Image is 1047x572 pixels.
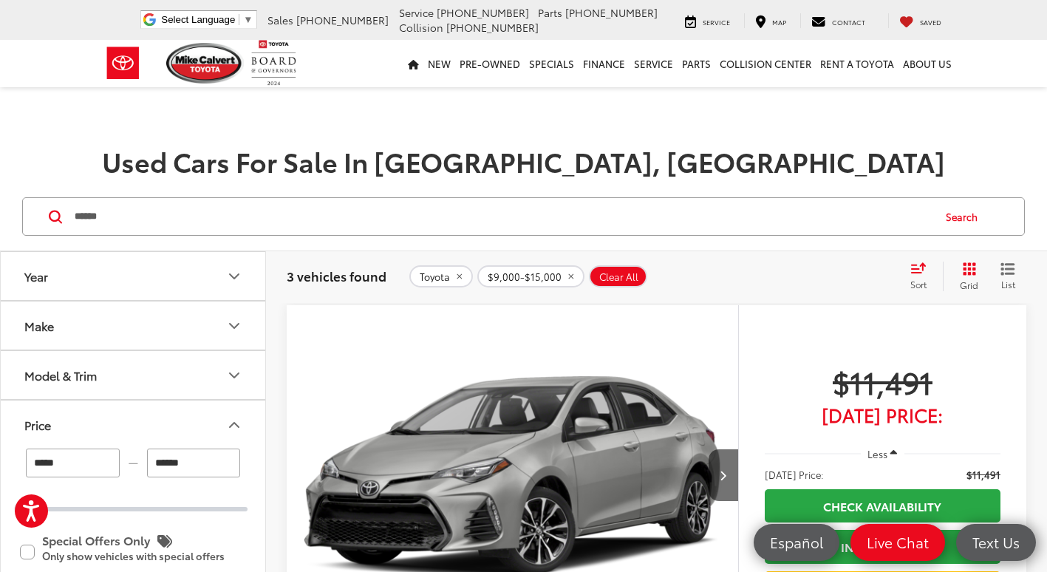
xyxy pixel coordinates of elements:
[225,317,243,335] div: Make
[850,524,945,561] a: Live Chat
[24,368,97,382] div: Model & Trim
[816,40,898,87] a: Rent a Toyota
[399,5,434,20] span: Service
[763,533,831,551] span: Español
[861,440,905,467] button: Less
[715,40,816,87] a: Collision Center
[296,13,389,27] span: [PHONE_NUMBER]
[403,40,423,87] a: Home
[898,40,956,87] a: About Us
[409,265,473,287] button: remove Toyota
[678,40,715,87] a: Parts
[477,265,584,287] button: remove 9000-15000
[525,40,579,87] a: Specials
[599,271,638,283] span: Clear All
[989,262,1026,291] button: List View
[903,262,943,291] button: Select sort value
[239,14,239,25] span: ​
[147,449,241,477] input: maximum Buy price
[42,551,246,562] p: Only show vehicles with special offers
[765,467,824,482] span: [DATE] Price:
[1,302,267,350] button: MakeMake
[24,269,48,283] div: Year
[867,447,887,460] span: Less
[267,13,293,27] span: Sales
[832,17,865,27] span: Contact
[932,198,999,235] button: Search
[888,13,952,28] a: My Saved Vehicles
[1,351,267,399] button: Model & TrimModel & Trim
[703,17,730,27] span: Service
[161,14,253,25] a: Select Language​
[674,13,741,28] a: Service
[765,489,1000,522] a: Check Availability
[423,40,455,87] a: New
[765,363,1000,400] span: $11,491
[630,40,678,87] a: Service
[124,457,143,469] span: —
[399,20,443,35] span: Collision
[225,268,243,285] div: Year
[24,319,54,333] div: Make
[920,17,941,27] span: Saved
[161,14,235,25] span: Select Language
[744,13,797,28] a: Map
[1,401,267,449] button: PricePrice
[765,407,1000,422] span: [DATE] Price:
[956,524,1036,561] a: Text Us
[579,40,630,87] a: Finance
[437,5,529,20] span: [PHONE_NUMBER]
[225,416,243,434] div: Price
[538,5,562,20] span: Parts
[709,449,738,501] button: Next image
[73,199,932,234] input: Search by Make, Model, or Keyword
[166,43,245,84] img: Mike Calvert Toyota
[287,267,386,285] span: 3 vehicles found
[225,367,243,384] div: Model & Trim
[446,20,539,35] span: [PHONE_NUMBER]
[965,533,1027,551] span: Text Us
[754,524,839,561] a: Español
[1,252,267,300] button: YearYear
[910,278,927,290] span: Sort
[24,418,51,432] div: Price
[960,279,978,291] span: Grid
[565,5,658,20] span: [PHONE_NUMBER]
[420,271,450,283] span: Toyota
[488,271,562,283] span: $9,000-$15,000
[243,14,253,25] span: ▼
[95,39,151,87] img: Toyota
[455,40,525,87] a: Pre-Owned
[1000,278,1015,290] span: List
[800,13,876,28] a: Contact
[772,17,786,27] span: Map
[26,449,120,477] input: minimum Buy price
[943,262,989,291] button: Grid View
[859,533,936,551] span: Live Chat
[966,467,1000,482] span: $11,491
[589,265,647,287] button: Clear All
